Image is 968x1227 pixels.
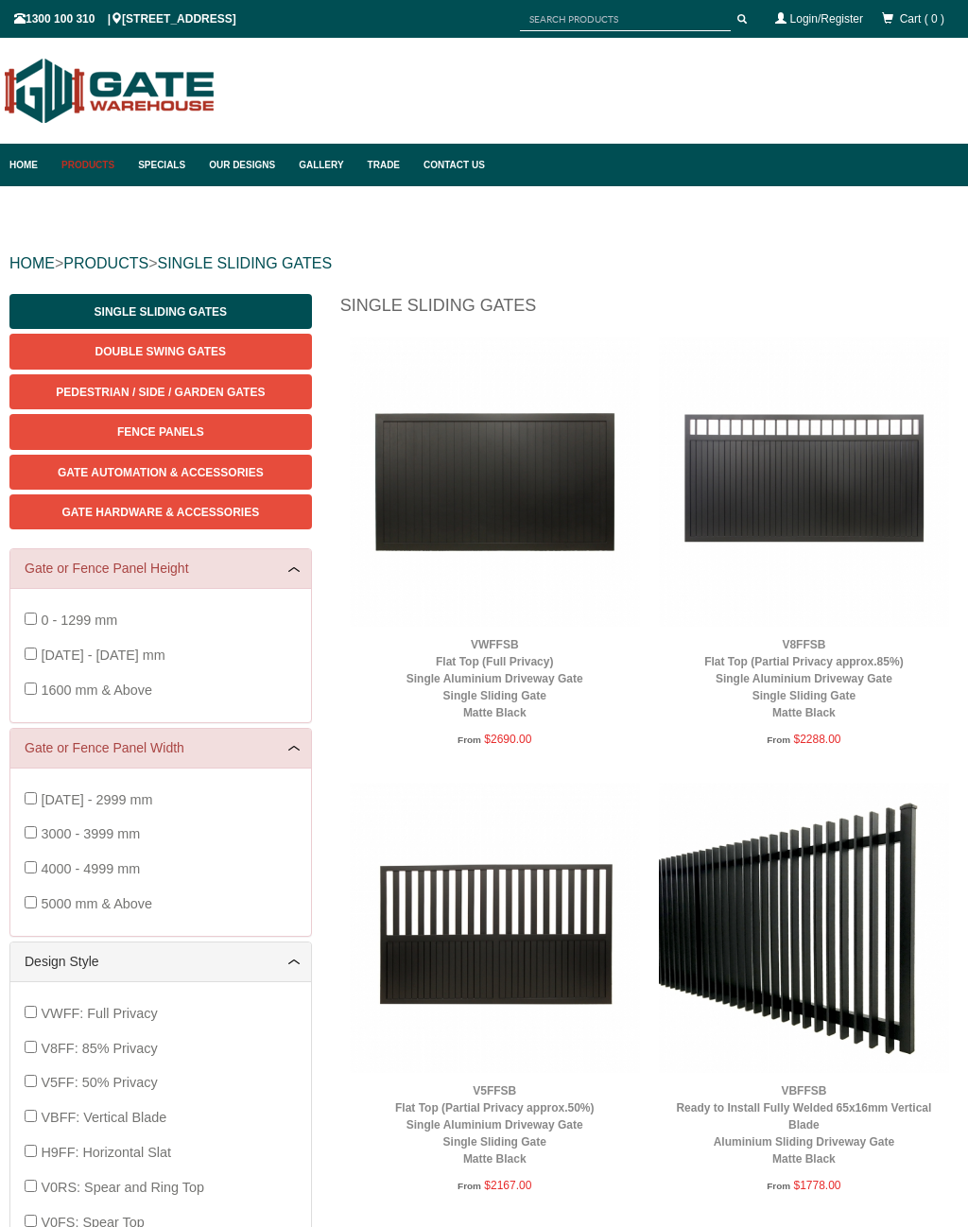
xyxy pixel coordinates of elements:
a: VWFFSBFlat Top (Full Privacy)Single Aluminium Driveway GateSingle Sliding GateMatte Black [406,638,583,719]
h1: Single Sliding Gates [340,294,959,327]
span: [DATE] - 2999 mm [41,792,152,807]
input: SEARCH PRODUCTS [520,8,731,31]
span: Pedestrian / Side / Garden Gates [56,386,265,399]
span: $2690.00 [484,733,531,746]
a: V8FFSBFlat Top (Partial Privacy approx.85%)Single Aluminium Driveway GateSingle Sliding GateMatte... [704,638,904,719]
span: 3000 - 3999 mm [41,826,140,841]
span: Double Swing Gates [95,345,226,358]
a: V5FFSBFlat Top (Partial Privacy approx.50%)Single Aluminium Driveway GateSingle Sliding GateMatte... [395,1084,595,1166]
a: Design Style [25,952,297,972]
span: $1778.00 [793,1179,840,1192]
a: Contact Us [414,144,485,186]
a: PRODUCTS [63,255,148,271]
a: Specials [129,144,199,186]
a: HOME [9,255,55,271]
a: Fence Panels [9,414,312,449]
span: [DATE] - [DATE] mm [41,648,164,663]
span: Cart ( 0 ) [900,12,944,26]
a: Login/Register [790,12,863,26]
span: Fence Panels [117,425,204,439]
span: From [458,734,481,745]
span: $2167.00 [484,1179,531,1192]
span: VWFF: Full Privacy [41,1006,157,1021]
img: VWFFSB - Flat Top (Full Privacy) - Single Aluminium Driveway Gate - Single Sliding Gate - Matte B... [350,337,640,627]
img: V8FFSB - Flat Top (Partial Privacy approx.85%) - Single Aluminium Driveway Gate - Single Sliding ... [659,337,949,627]
span: V8FF: 85% Privacy [41,1041,157,1056]
span: From [458,1181,481,1191]
a: Double Swing Gates [9,334,312,369]
span: From [767,734,790,745]
a: Pedestrian / Side / Garden Gates [9,374,312,409]
a: Gate or Fence Panel Height [25,559,297,579]
a: Our Designs [199,144,289,186]
a: Home [9,144,52,186]
span: 0 - 1299 mm [41,613,117,628]
span: 4000 - 4999 mm [41,861,140,876]
span: V0RS: Spear and Ring Top [41,1180,204,1195]
div: > > [9,233,959,294]
span: 1600 mm & Above [41,683,152,698]
span: Gate Automation & Accessories [58,466,264,479]
img: V5FFSB - Flat Top (Partial Privacy approx.50%) - Single Aluminium Driveway Gate - Single Sliding ... [350,783,640,1073]
span: Gate Hardware & Accessories [61,506,259,519]
span: 5000 mm & Above [41,896,152,911]
span: 1300 100 310 | [STREET_ADDRESS] [14,12,236,26]
span: VBFF: Vertical Blade [41,1110,166,1125]
a: SINGLE SLIDING GATES [157,255,332,271]
a: Gallery [289,144,357,186]
img: VBFFSB - Ready to Install Fully Welded 65x16mm Vertical Blade - Aluminium Sliding Driveway Gate -... [659,783,949,1073]
span: $2288.00 [793,733,840,746]
a: Gate or Fence Panel Width [25,738,297,758]
span: V5FF: 50% Privacy [41,1075,157,1090]
span: H9FF: Horizontal Slat [41,1145,171,1160]
span: From [767,1181,790,1191]
a: Trade [358,144,414,186]
a: VBFFSBReady to Install Fully Welded 65x16mm Vertical BladeAluminium Sliding Driveway GateMatte Black [676,1084,931,1166]
span: Single Sliding Gates [95,305,227,319]
a: Single Sliding Gates [9,294,312,329]
a: Gate Automation & Accessories [9,455,312,490]
a: Gate Hardware & Accessories [9,494,312,529]
a: Products [52,144,129,186]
